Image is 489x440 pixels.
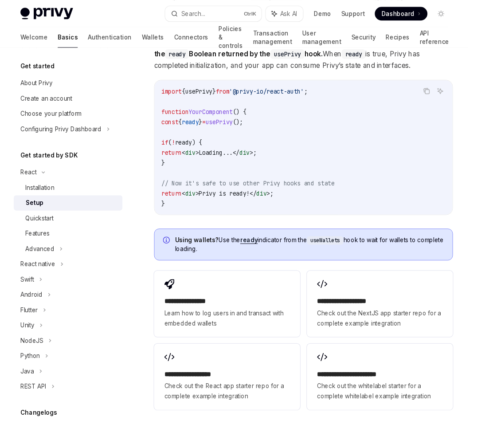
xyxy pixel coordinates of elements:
div: Java [21,382,35,393]
span: function [168,113,197,121]
span: > [204,155,207,163]
span: ready [190,123,207,131]
span: Check out the React app starter repo for a complete example integration [172,398,303,419]
span: } [207,123,211,131]
span: < [190,155,193,163]
span: (); [243,123,254,131]
span: { [186,123,190,131]
button: Copy the contents from the code block [440,89,451,101]
code: useWallets [321,247,359,255]
span: Check out the whitelabel starter for a complete whitelabel example integration [331,398,462,419]
a: **** **** **** **** ***Check out the whitelabel starter for a complete whitelabel example integra... [321,359,473,428]
h5: Get started [21,64,57,75]
a: Wallets [148,28,171,50]
a: Basics [60,28,81,50]
code: usePrivy [282,51,318,61]
a: **** **** **** ***Check out the React app starter repo for a complete example integration [161,359,313,428]
span: } [222,91,225,99]
button: Toggle dark mode [454,7,468,21]
div: NodeJS [21,350,45,361]
a: Welcome [21,28,50,50]
span: usePrivy [193,91,222,99]
a: Demo [328,10,346,19]
span: Loading... [207,155,243,163]
span: ) { [200,145,211,153]
a: About Privy [14,79,128,95]
div: Flutter [21,318,39,329]
span: } [168,208,172,216]
h5: Get started by SDK [21,157,81,168]
span: To determine whether the Privy SDK has fully initialized on your page, When is true, Privy has co... [161,37,473,75]
button: Ask AI [278,6,317,22]
div: Features [27,239,52,249]
div: Unity [21,334,36,345]
img: light logo [21,8,76,20]
a: **** **** **** ****Check out the NextJS app starter repo for a complete example integration [321,283,473,352]
svg: Info [170,247,179,256]
strong: Using wallets? [183,247,228,254]
code: ready [357,51,382,61]
span: const [168,123,186,131]
a: Setup [14,204,128,220]
a: Create an account [14,95,128,111]
span: ; [282,198,286,206]
code: ready [172,51,197,61]
button: Ask AI [454,89,466,101]
span: ; [317,91,321,99]
span: Privy is ready! [207,198,261,206]
span: ( [176,145,179,153]
div: React native [21,271,58,281]
div: React [21,175,38,185]
span: < [190,198,193,206]
span: = [211,123,215,131]
span: if [168,145,176,153]
a: Transaction management [264,28,305,50]
a: **** **** **** *Learn how to log users in and transact with embedded wallets [161,283,313,352]
a: Policies & controls [228,28,254,50]
div: Python [21,366,42,377]
a: API reference [438,28,469,50]
button: Search...CtrlK [172,6,273,22]
span: ; [264,155,268,163]
a: Quickstart [14,220,128,236]
div: Setup [27,207,45,217]
span: Use the indicator from the hook to wait for wallets to complete loading. [183,246,464,264]
span: </ [261,198,268,206]
span: Learn how to log users in and transact with embedded wallets [172,322,303,343]
span: Ask AI [293,10,310,19]
a: Features [14,236,128,252]
span: usePrivy [215,123,243,131]
span: ready [183,145,200,153]
span: Dashboard [399,10,433,19]
div: Android [21,302,44,313]
a: Choose your platform [14,111,128,127]
span: import [168,91,190,99]
span: ! [179,145,183,153]
span: > [261,155,264,163]
span: '@privy-io/react-auth' [239,91,317,99]
div: Configuring Privy Dashboard [21,130,106,140]
span: div [193,198,204,206]
div: Choose your platform [21,114,85,124]
span: () { [243,113,257,121]
span: </ [243,155,250,163]
h5: Changelogs [21,426,59,436]
span: } [168,166,172,174]
span: Check out the NextJS app starter repo for a complete example integration [331,322,462,343]
div: Quickstart [27,223,56,233]
span: Ctrl K [254,11,268,18]
div: Advanced [27,255,57,265]
a: Recipes [403,28,428,50]
span: return [168,198,190,206]
span: // Now it's safe to use other Privy hooks and state [168,187,349,195]
span: > [204,198,207,206]
a: Connectors [182,28,218,50]
div: Create an account [21,98,75,108]
div: About Privy [21,82,55,92]
a: ready [251,247,269,255]
div: Installation [27,191,57,201]
span: YourComponent [197,113,243,121]
a: Dashboard [391,7,446,21]
span: from [225,91,239,99]
span: div [250,155,261,163]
